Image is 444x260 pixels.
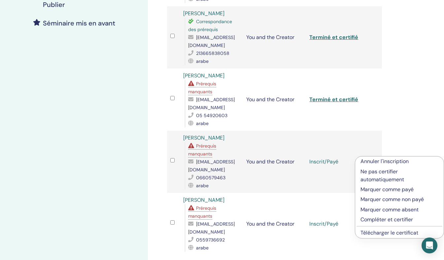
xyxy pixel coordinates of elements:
span: [EMAIL_ADDRESS][DOMAIN_NAME] [188,34,235,48]
p: Compléter et certifier [360,216,438,224]
span: Prérequis manquants [188,81,216,95]
td: You and the Creator [243,131,306,193]
span: Prérequis manquants [188,143,216,157]
p: Ne pas certifier automatiquement [360,168,438,184]
span: 0660579463 [196,175,225,181]
span: arabe [196,183,209,189]
a: Terminé et certifié [309,34,358,41]
td: You and the Creator [243,68,306,131]
span: [EMAIL_ADDRESS][DOMAIN_NAME] [188,221,235,235]
td: You and the Creator [243,6,306,68]
p: Annuler l'inscription [360,157,438,165]
h4: Séminaire mis en avant [43,19,115,27]
span: [EMAIL_ADDRESS][DOMAIN_NAME] [188,159,235,173]
p: Marquer comme absent [360,206,438,214]
a: [PERSON_NAME] [183,134,224,141]
a: [PERSON_NAME] [183,196,224,203]
span: 05 54920603 [196,112,227,118]
span: Prérequis manquants [188,205,216,219]
a: [PERSON_NAME] [183,72,224,79]
span: 213665838058 [196,50,229,56]
a: Télécharger le certificat [360,229,418,236]
span: [EMAIL_ADDRESS][DOMAIN_NAME] [188,97,235,110]
span: arabe [196,120,209,126]
p: Marquer comme non payé [360,195,438,203]
div: Open Intercom Messenger [422,238,437,253]
p: Marquer comme payé [360,186,438,194]
a: [PERSON_NAME] [183,10,224,17]
h4: Publier [43,1,65,9]
span: Correspondance des prérequis [188,19,232,32]
span: arabe [196,58,209,64]
span: 0559736692 [196,237,225,243]
a: Terminé et certifié [309,96,358,103]
td: You and the Creator [243,193,306,255]
span: arabe [196,245,209,251]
